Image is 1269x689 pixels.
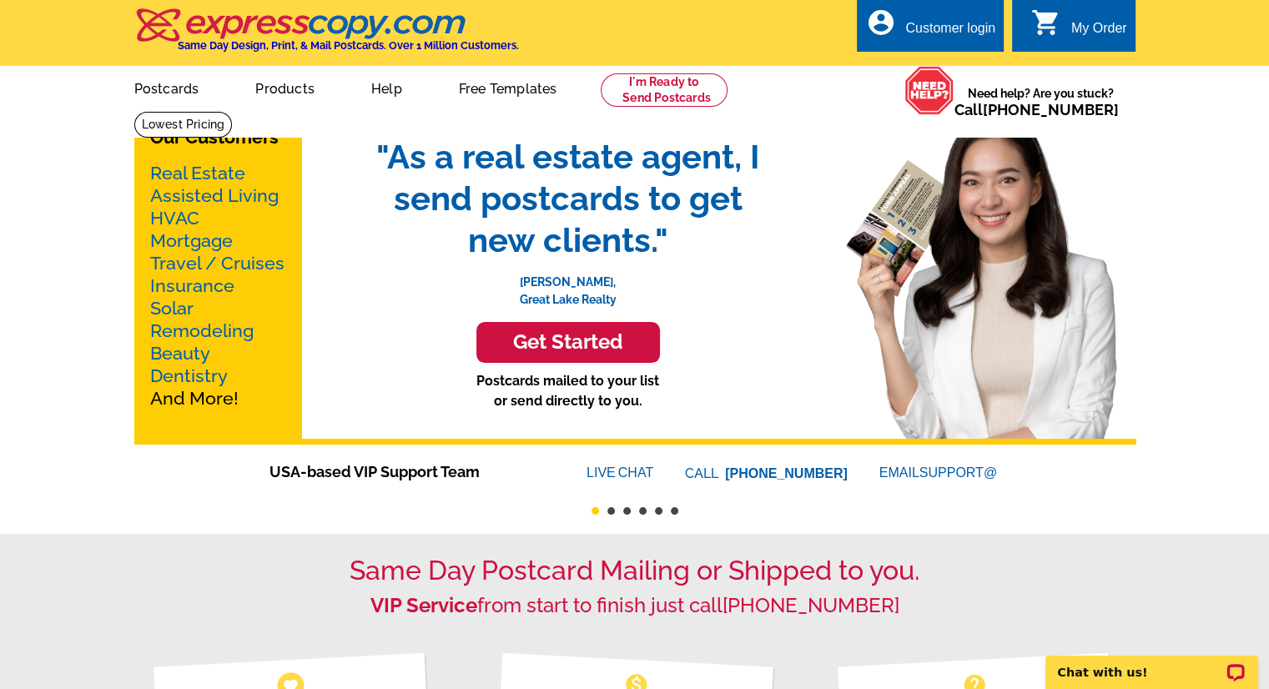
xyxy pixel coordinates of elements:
[150,162,285,410] p: And More!
[134,20,519,52] a: Same Day Design, Print, & Mail Postcards. Over 1 Million Customers.
[134,594,1136,618] h2: from start to finish just call
[360,136,777,261] span: "As a real estate agent, I send postcards to get new clients."
[725,466,848,480] a: [PHONE_NUMBER]
[150,343,210,364] a: Beauty
[1031,8,1061,38] i: shopping_cart
[723,593,899,617] a: [PHONE_NUMBER]
[1035,636,1269,689] iframe: LiveChat chat widget
[150,208,199,229] a: HVAC
[150,365,228,386] a: Dentistry
[229,68,341,107] a: Products
[954,85,1127,118] span: Need help? Are you stuck?
[865,18,995,39] a: account_circle Customer login
[1071,21,1127,44] div: My Order
[587,463,618,483] font: LIVE
[983,101,1119,118] a: [PHONE_NUMBER]
[954,101,1119,118] span: Call
[905,21,995,44] div: Customer login
[150,298,194,319] a: Solar
[1031,18,1127,39] a: shopping_cart My Order
[671,507,678,515] button: 6 of 6
[607,507,615,515] button: 2 of 6
[150,253,285,274] a: Travel / Cruises
[360,261,777,309] p: [PERSON_NAME], Great Lake Realty
[150,163,245,184] a: Real Estate
[360,371,777,411] p: Postcards mailed to your list or send directly to you.
[904,66,954,115] img: help
[370,593,477,617] strong: VIP Service
[178,39,519,52] h4: Same Day Design, Print, & Mail Postcards. Over 1 Million Customers.
[345,68,429,107] a: Help
[108,68,226,107] a: Postcards
[497,330,639,355] h3: Get Started
[150,230,233,251] a: Mortgage
[623,507,631,515] button: 3 of 6
[150,320,254,341] a: Remodeling
[269,460,536,483] span: USA-based VIP Support Team
[865,8,895,38] i: account_circle
[134,555,1136,586] h1: Same Day Postcard Mailing or Shipped to you.
[360,322,777,363] a: Get Started
[685,464,721,484] font: CALL
[592,507,599,515] button: 1 of 6
[150,185,279,206] a: Assisted Living
[919,463,1000,483] font: SUPPORT@
[655,507,662,515] button: 5 of 6
[150,275,234,296] a: Insurance
[879,465,1000,480] a: EMAILSUPPORT@
[587,465,653,480] a: LIVECHAT
[639,507,647,515] button: 4 of 6
[432,68,584,107] a: Free Templates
